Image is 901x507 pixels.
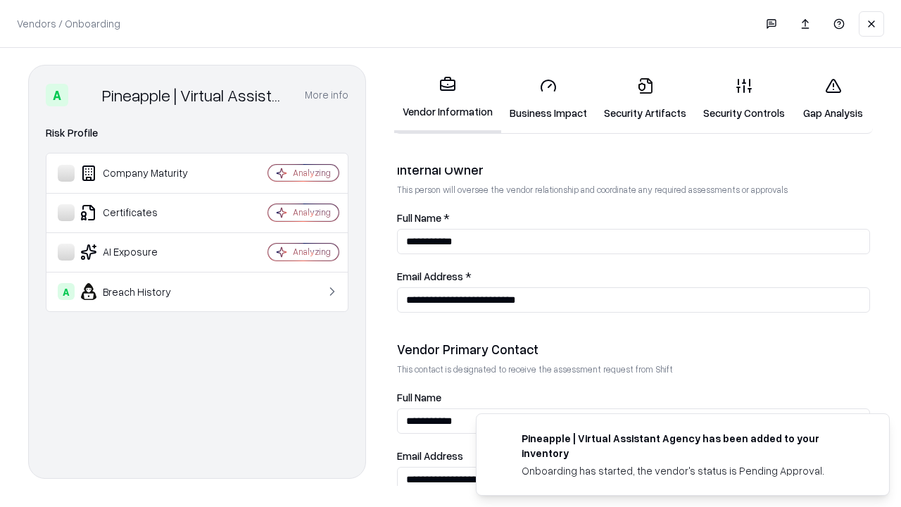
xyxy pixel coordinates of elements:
div: Certificates [58,204,226,221]
a: Security Controls [695,66,793,132]
p: Vendors / Onboarding [17,16,120,31]
label: Email Address [397,451,870,461]
img: Pineapple | Virtual Assistant Agency [74,84,96,106]
div: Analyzing [293,246,331,258]
div: A [46,84,68,106]
label: Full Name * [397,213,870,223]
div: Risk Profile [46,125,348,142]
div: Breach History [58,283,226,300]
p: This contact is designated to receive the assessment request from Shift [397,363,870,375]
p: This person will oversee the vendor relationship and coordinate any required assessments or appro... [397,184,870,196]
div: Internal Owner [397,161,870,178]
div: Company Maturity [58,165,226,182]
a: Vendor Information [394,65,501,133]
label: Email Address * [397,271,870,282]
div: Pineapple | Virtual Assistant Agency [102,84,288,106]
div: AI Exposure [58,244,226,261]
div: Vendor Primary Contact [397,341,870,358]
div: A [58,283,75,300]
img: trypineapple.com [493,431,510,448]
button: More info [305,82,348,108]
div: Analyzing [293,206,331,218]
a: Business Impact [501,66,596,132]
div: Onboarding has started, the vendor's status is Pending Approval. [522,463,855,478]
a: Gap Analysis [793,66,873,132]
label: Full Name [397,392,870,403]
div: Pineapple | Virtual Assistant Agency has been added to your inventory [522,431,855,461]
a: Security Artifacts [596,66,695,132]
div: Analyzing [293,167,331,179]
